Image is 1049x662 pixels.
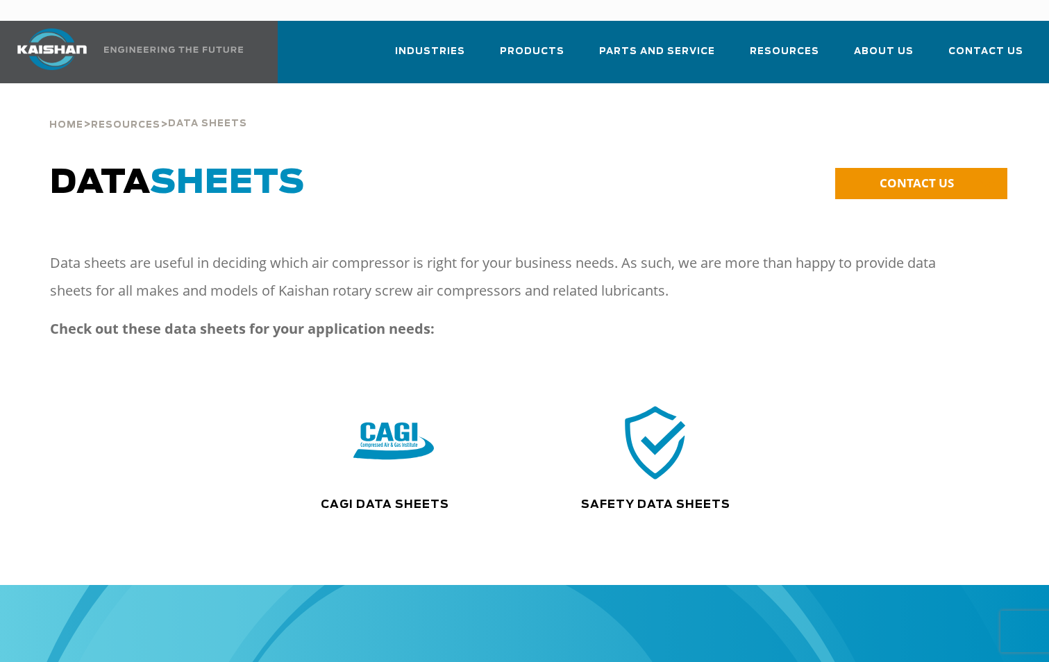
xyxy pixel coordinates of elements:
p: Data sheets are useful in deciding which air compressor is right for your business needs. As such... [50,249,973,305]
a: CONTACT US [835,168,1007,199]
span: Home [49,121,83,130]
span: Parts and Service [599,44,715,60]
strong: Check out these data sheets for your application needs: [50,319,435,338]
a: Industries [395,33,465,80]
img: CAGI [353,402,434,483]
span: Resources [91,121,160,130]
span: Industries [395,44,465,60]
img: Engineering the future [104,46,243,53]
a: Home [49,118,83,130]
span: Contact Us [948,44,1023,60]
a: Parts and Service [599,33,715,80]
span: Products [500,44,564,60]
a: About Us [854,33,914,80]
div: safety icon [535,402,777,483]
div: > > [49,83,247,136]
a: CAGI Data Sheets [321,499,449,510]
span: Data Sheets [168,119,247,128]
a: Resources [91,118,160,130]
img: safety icon [615,402,696,483]
span: CONTACT US [880,175,954,191]
span: DATA [50,167,305,200]
span: SHEETS [150,167,305,200]
a: Resources [750,33,819,80]
a: Products [500,33,564,80]
a: Contact Us [948,33,1023,80]
div: CAGI [262,402,525,483]
span: Resources [750,44,819,60]
a: Safety Data Sheets [581,499,730,510]
span: About Us [854,44,914,60]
